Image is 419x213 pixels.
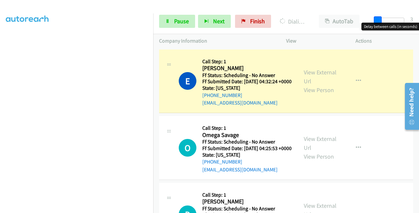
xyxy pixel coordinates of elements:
[304,86,334,94] a: View Person
[202,78,292,85] h5: Ff Submitted Date: [DATE] 04:32:24 +0000
[202,92,242,98] a: [PHONE_NUMBER]
[202,58,292,65] h5: Call Step: 1
[355,37,413,45] p: Actions
[319,15,359,28] button: AutoTab
[159,37,274,45] p: Company Information
[202,145,292,152] h5: Ff Submitted Date: [DATE] 04:25:53 +0000
[202,72,292,79] h5: Ff Status: Scheduling - No Answer
[202,125,292,131] h5: Call Step: 1
[280,17,307,26] p: Dialing [PERSON_NAME]
[174,17,189,25] span: Pause
[198,15,231,28] button: Next
[202,131,290,139] h2: Omega Savage
[304,68,337,85] a: View External Url
[202,100,278,106] a: [EMAIL_ADDRESS][DOMAIN_NAME]
[202,65,290,72] h2: [PERSON_NAME]
[202,198,290,205] h2: [PERSON_NAME]
[400,80,419,132] iframe: Resource Center
[202,166,278,173] a: [EMAIL_ADDRESS][DOMAIN_NAME]
[202,152,292,158] h5: State: [US_STATE]
[202,192,292,198] h5: Call Step: 1
[179,139,196,157] div: The call is yet to be attempted
[235,15,271,28] a: Finish
[179,72,196,90] h1: E
[213,17,225,25] span: Next
[410,15,413,24] div: 3
[304,153,334,160] a: View Person
[202,85,292,91] h5: State: [US_STATE]
[250,17,265,25] span: Finish
[202,205,292,212] h5: Ff Status: Scheduling - No Answer
[159,15,195,28] a: Pause
[179,139,196,157] h1: O
[202,139,292,145] h5: Ff Status: Scheduling - No Answer
[286,37,344,45] p: View
[304,135,337,151] a: View External Url
[202,159,242,165] a: [PHONE_NUMBER]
